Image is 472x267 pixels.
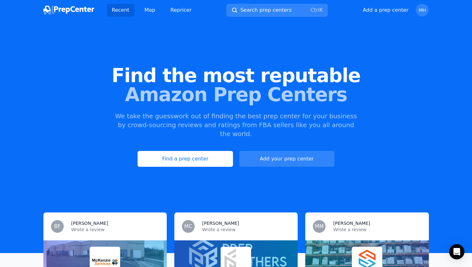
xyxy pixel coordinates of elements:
div: Open Intercom Messenger [449,244,464,259]
a: Map [139,4,160,16]
p: Wrote a review [202,226,290,233]
a: Find a prep center [138,151,233,167]
button: Add your prep center [239,151,334,167]
h3: [PERSON_NAME] [333,220,370,226]
span: Find the most reputable [10,66,462,85]
span: MH [419,8,426,12]
a: Repricer [165,4,197,16]
span: Amazon Prep Centers [10,85,462,104]
a: Recent [107,4,134,16]
span: MC [184,224,192,229]
h3: [PERSON_NAME] [202,220,239,226]
img: PrepCenter [43,6,94,15]
span: BF [54,224,60,229]
p: We take the guesswork out of finding the best prep center for your business by crowd-sourcing rev... [114,112,358,138]
span: MM [315,224,324,229]
button: MH [416,4,429,16]
p: Wrote a review [333,226,421,233]
kbd: Ctrl [310,7,319,13]
button: Search prep centersCtrlK [226,4,328,17]
h3: [PERSON_NAME] [71,220,108,226]
button: Add a prep center [363,6,409,14]
kbd: K [320,7,323,13]
p: Wrote a review [71,226,159,233]
span: Search prep centers [240,6,291,14]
